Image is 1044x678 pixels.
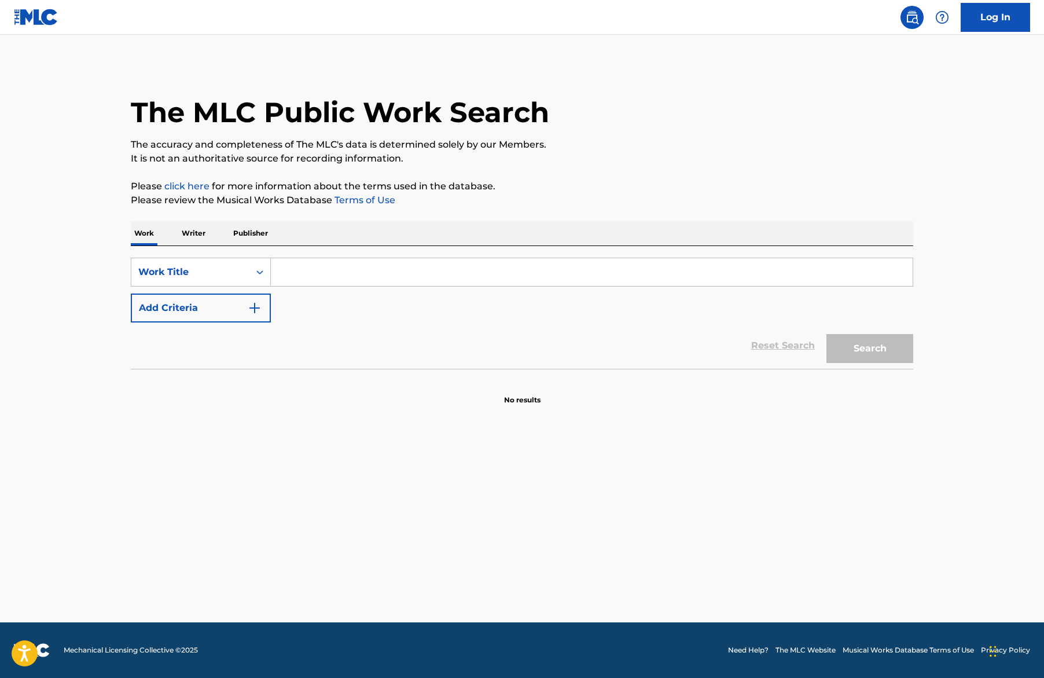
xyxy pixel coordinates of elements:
[961,3,1030,32] a: Log In
[14,9,58,25] img: MLC Logo
[905,10,919,24] img: search
[935,10,949,24] img: help
[131,152,913,166] p: It is not an authoritative source for recording information.
[131,179,913,193] p: Please for more information about the terms used in the database.
[332,195,395,206] a: Terms of Use
[131,258,913,369] form: Search Form
[843,645,974,655] a: Musical Works Database Terms of Use
[775,645,836,655] a: The MLC Website
[131,221,157,245] p: Work
[728,645,769,655] a: Need Help?
[986,622,1044,678] iframe: Chat Widget
[990,634,997,669] div: Drag
[178,221,209,245] p: Writer
[131,138,913,152] p: The accuracy and completeness of The MLC's data is determined solely by our Members.
[138,265,242,279] div: Work Title
[931,6,954,29] div: Help
[504,381,541,405] p: No results
[131,95,549,130] h1: The MLC Public Work Search
[131,294,271,322] button: Add Criteria
[230,221,271,245] p: Publisher
[900,6,924,29] a: Public Search
[248,301,262,315] img: 9d2ae6d4665cec9f34b9.svg
[14,643,50,657] img: logo
[131,193,913,207] p: Please review the Musical Works Database
[981,645,1030,655] a: Privacy Policy
[164,181,209,192] a: click here
[64,645,198,655] span: Mechanical Licensing Collective © 2025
